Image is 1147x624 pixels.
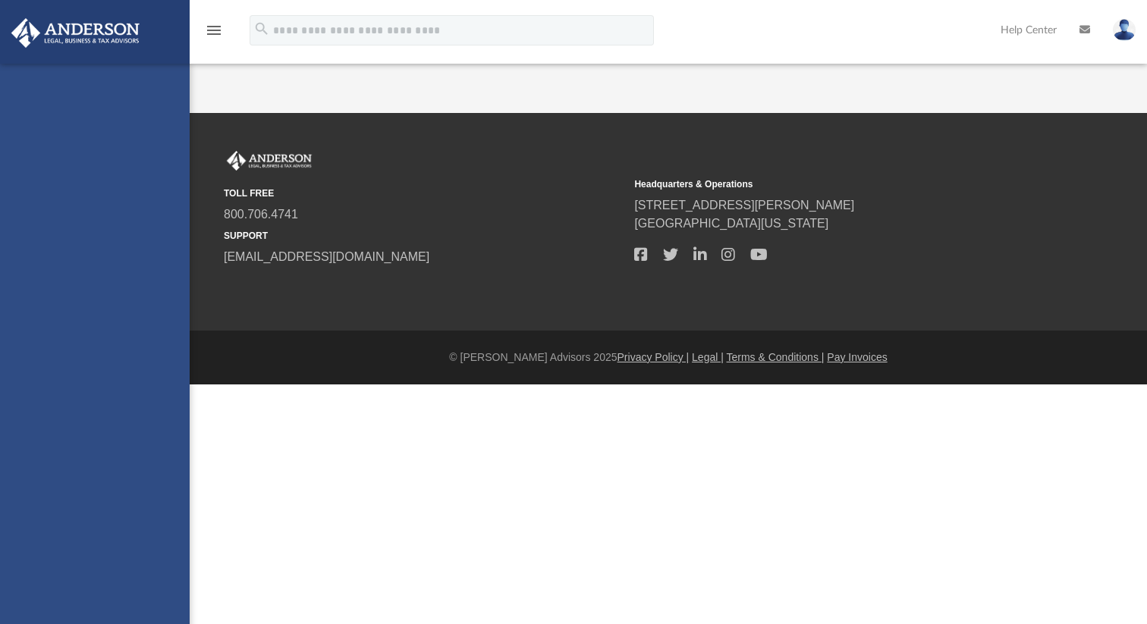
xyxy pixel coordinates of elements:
a: Legal | [692,351,724,363]
i: search [253,20,270,37]
small: SUPPORT [224,229,624,243]
a: 800.706.4741 [224,208,298,221]
img: User Pic [1113,19,1136,41]
a: Privacy Policy | [617,351,690,363]
a: [EMAIL_ADDRESS][DOMAIN_NAME] [224,250,429,263]
a: menu [205,29,223,39]
img: Anderson Advisors Platinum Portal [224,151,315,171]
i: menu [205,21,223,39]
small: Headquarters & Operations [634,177,1034,191]
a: [GEOGRAPHIC_DATA][US_STATE] [634,217,828,230]
div: © [PERSON_NAME] Advisors 2025 [190,350,1147,365]
a: [STREET_ADDRESS][PERSON_NAME] [634,199,854,212]
a: Pay Invoices [827,351,887,363]
img: Anderson Advisors Platinum Portal [7,18,144,48]
a: Terms & Conditions | [727,351,825,363]
small: TOLL FREE [224,187,624,200]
